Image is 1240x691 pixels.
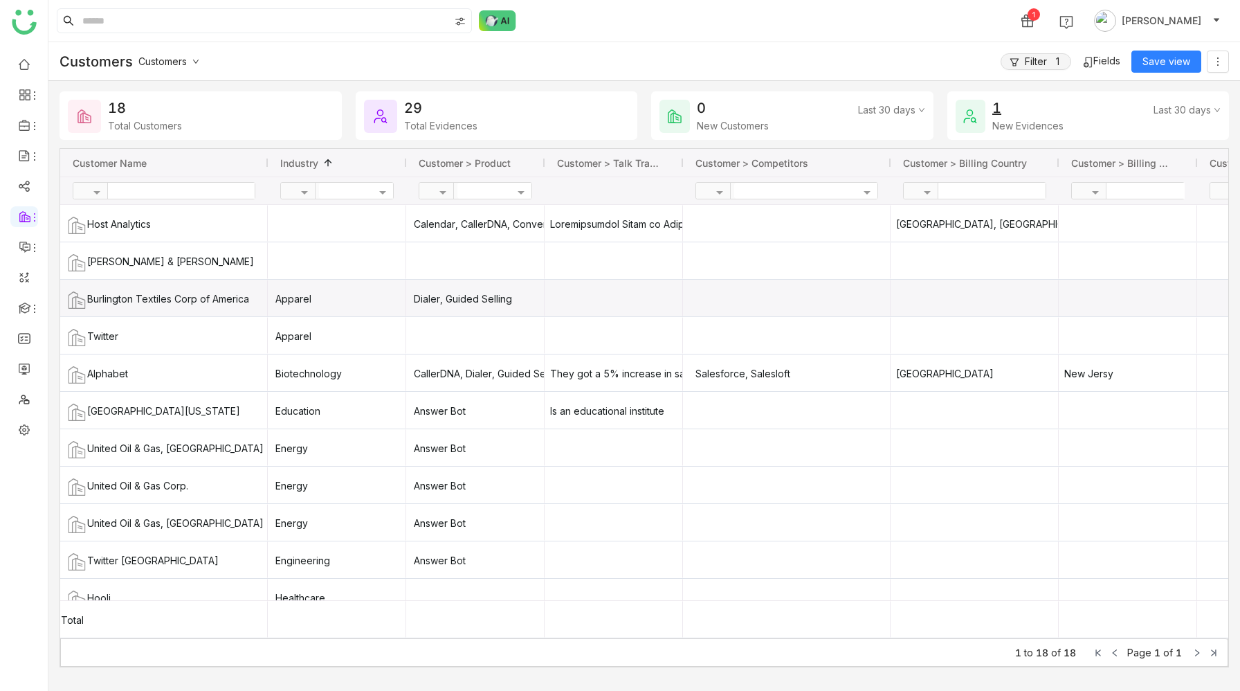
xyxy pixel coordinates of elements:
[1176,647,1182,658] span: 1
[1163,647,1173,658] span: of
[903,157,1027,169] span: Customer > Billing Country
[419,157,511,169] span: Customer > Product
[1052,54,1062,69] span: 1
[61,602,267,638] div: Total
[414,430,551,467] div: Answer Bot
[1001,53,1071,70] button: Filter1
[76,108,93,125] img: total-customers.svg
[992,120,1064,132] div: New Evidences
[1059,15,1073,29] img: help.svg
[61,393,267,429] div: [GEOGRAPHIC_DATA][US_STATE]
[108,120,182,132] div: Total Customers
[73,157,147,169] span: Customer Name
[666,108,683,125] img: new-customers.svg
[697,120,769,132] div: New Customers
[1024,647,1033,658] span: to
[479,10,516,31] img: ask-buddy-normal.svg
[545,355,682,392] div: They got a 5% increase in sales revenue after adopting our product.
[280,157,318,169] span: Industry
[1015,647,1021,658] span: 1
[66,553,87,571] img: Twitter India
[1082,57,1093,68] img: fields.svg
[414,467,551,504] div: Answer Bot
[61,580,267,616] div: Hooli
[66,478,87,496] img: United Oil & Gas Corp.
[545,393,682,429] div: Is an educational institute
[1142,54,1190,69] span: Save view
[61,467,267,504] div: United Oil & Gas Corp.
[1025,54,1047,69] span: Filter
[61,243,267,280] div: [PERSON_NAME] & [PERSON_NAME]
[108,100,126,116] div: 18
[404,120,477,132] div: Total Evidences
[66,254,87,271] img: COLE, SCOTT & KISSANE
[61,318,267,355] div: Twitter
[1127,647,1151,658] span: Page
[372,108,389,125] img: total-evidences.svg
[891,206,1058,242] div: [GEOGRAPHIC_DATA], [GEOGRAPHIC_DATA], [GEOGRAPHIC_DATA]
[61,280,267,317] div: Burlington Textiles Corp of America
[1051,647,1061,658] span: of
[1093,55,1120,66] span: Fields
[61,430,267,467] div: United Oil & Gas, [GEOGRAPHIC_DATA]
[66,291,87,309] img: Burlington Textiles Corp of America
[992,100,1001,116] div: 1
[60,52,133,71] h2: Customers
[138,55,187,67] span: Customers
[455,16,466,27] img: search-type.svg
[545,206,682,242] div: Loremipsumdol Sitam co Adipis Elitsedd Eiusmodtemp IncididunTutlaboreetd ma Aliquaen AdminimveniA...
[275,467,308,504] div: Energy
[695,157,808,169] span: Customer > Competitors
[414,505,551,541] div: Answer Bot
[1064,647,1076,658] span: 18
[1154,647,1160,658] span: 1
[414,280,551,317] div: Dialer, Guided Selling
[1028,8,1040,21] div: 1
[1154,104,1211,116] span: Last 30 days
[1036,647,1048,658] span: 18
[1094,10,1116,32] img: avatar
[66,217,87,234] img: Host Analytics
[414,355,551,392] div: CallerDNA, Dialer, Guided Selling
[1131,51,1201,73] button: Save view
[695,355,876,392] gtmb-cell-renderer: Salesforce, Salesloft
[275,542,330,579] div: Engineering
[275,355,342,392] div: Biotechnology
[275,580,325,616] div: Healthcare
[697,100,706,116] div: 0
[66,591,87,608] img: Hooli
[66,404,87,421] img: University of Arizona
[66,516,87,533] img: United Oil & Gas, Singapore
[414,206,551,242] div: Calendar, CallerDNA, ConversationAI, Dialer, Guided Selling
[891,355,1058,392] div: [GEOGRAPHIC_DATA]
[404,100,422,116] div: 29
[962,108,978,125] img: new-evidences.svg
[414,542,551,579] div: Answer Bot
[275,430,308,467] div: Energy
[557,157,659,169] span: Customer > Talk Track
[275,318,311,355] div: Apparel
[61,505,267,541] div: United Oil & Gas, [GEOGRAPHIC_DATA]
[66,366,87,384] img: Alphabet
[275,505,308,541] div: Energy
[1091,10,1223,32] button: [PERSON_NAME]
[61,355,267,392] div: Alphabet
[66,441,87,458] img: United Oil & Gas, UK
[414,393,551,429] div: Answer Bot
[61,206,267,242] div: Host Analytics
[1122,13,1201,28] span: [PERSON_NAME]
[12,10,37,35] img: logo
[1059,355,1196,392] div: New Jersy
[858,104,915,116] span: Last 30 days
[66,329,87,346] img: Twitter
[1071,157,1174,169] span: Customer > Billing City
[275,280,311,317] div: Apparel
[61,542,267,579] div: Twitter [GEOGRAPHIC_DATA]
[275,393,320,429] div: Education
